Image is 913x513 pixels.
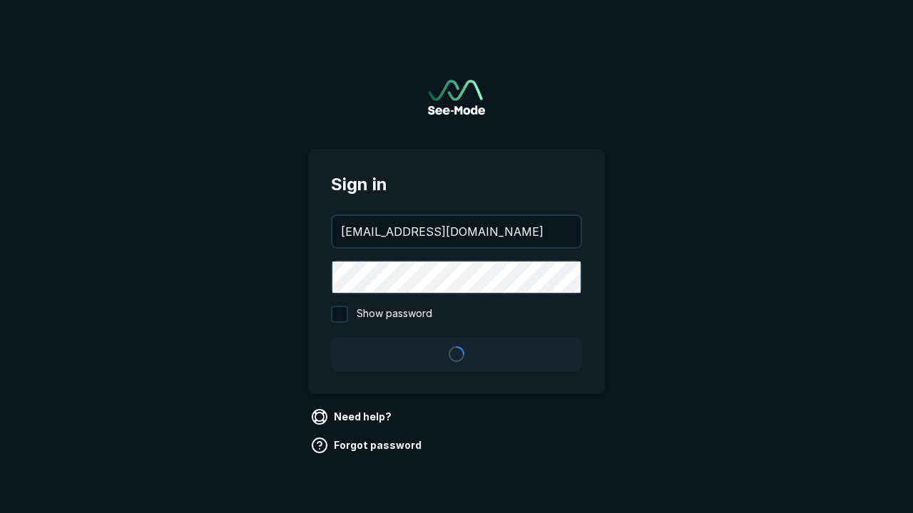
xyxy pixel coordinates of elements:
img: See-Mode Logo [428,80,485,115]
input: your@email.com [332,216,581,247]
a: Forgot password [308,434,427,457]
span: Sign in [331,172,582,197]
a: Go to sign in [428,80,485,115]
span: Show password [357,306,432,323]
a: Need help? [308,405,397,428]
